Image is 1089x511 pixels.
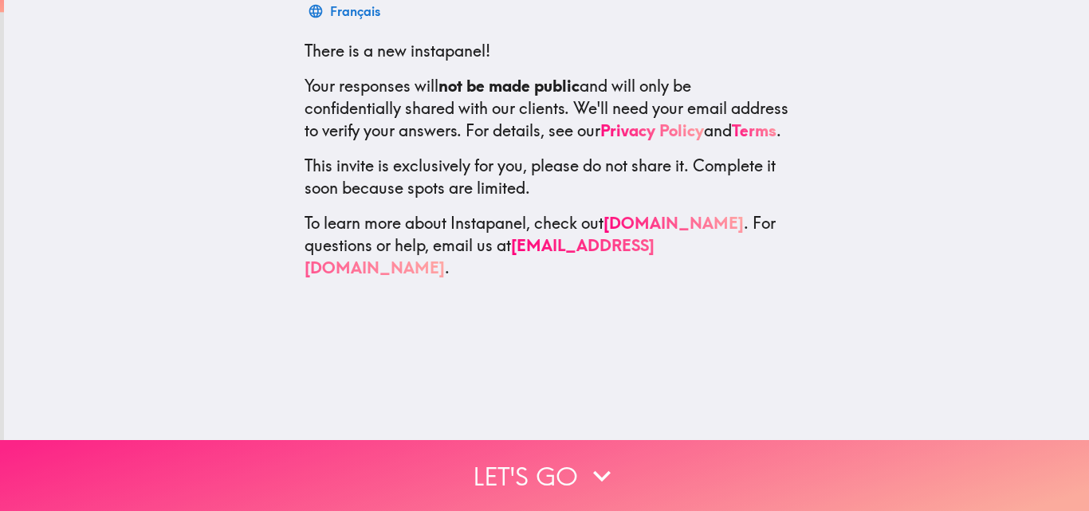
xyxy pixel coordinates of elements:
p: To learn more about Instapanel, check out . For questions or help, email us at . [305,212,789,279]
p: This invite is exclusively for you, please do not share it. Complete it soon because spots are li... [305,155,789,199]
b: not be made public [438,76,580,96]
a: Terms [732,120,776,140]
a: [EMAIL_ADDRESS][DOMAIN_NAME] [305,235,655,277]
p: Your responses will and will only be confidentially shared with our clients. We'll need your emai... [305,75,789,142]
a: Privacy Policy [600,120,704,140]
a: [DOMAIN_NAME] [603,213,744,233]
span: There is a new instapanel! [305,41,490,61]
